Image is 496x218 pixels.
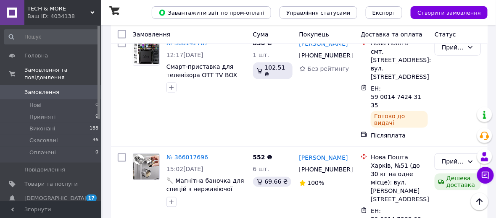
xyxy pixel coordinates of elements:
[253,52,269,58] span: 1 шт.
[417,10,481,16] span: Створити замовлення
[133,154,159,179] img: Фото товару
[299,31,329,38] span: Покупець
[152,6,271,19] button: Завантажити звіт по пром-оплаті
[298,49,348,61] div: [PHONE_NUMBER]
[371,153,428,162] div: Нова Пошта
[371,111,428,128] div: Готово до видачі
[371,162,428,204] div: Харків, №51 (до 30 кг на одне місце): вул. [PERSON_NAME][STREET_ADDRESS]
[158,9,264,16] span: Завантажити звіт по пром-оплаті
[166,52,203,58] span: 12:17[DATE]
[90,125,98,132] span: 188
[24,195,87,202] span: [DEMOGRAPHIC_DATA]
[95,113,98,121] span: 9
[402,9,488,16] a: Створити замовлення
[24,166,65,174] span: Повідомлення
[253,62,293,79] div: 102.51 ₴
[4,29,99,44] input: Пошук
[253,31,269,38] span: Cума
[371,85,421,109] span: ЕН: 59 0014 7424 3135
[280,6,357,19] button: Управління статусами
[95,149,98,156] span: 0
[133,39,160,66] a: Фото товару
[27,5,90,13] span: TECH & MORE
[308,180,325,187] span: 100%
[442,157,464,166] div: Прийнято
[24,52,48,60] span: Головна
[133,31,170,38] span: Замовлення
[166,63,241,104] a: Смарт-приставка для телевізора OTT TV BOX X96Q Android 12.1 – ваш провідник у світ мультимедіа
[253,154,272,161] span: 552 ₴
[24,180,78,188] span: Товари та послуги
[24,66,101,81] span: Замовлення та повідомлення
[133,153,160,180] a: Фото товару
[29,113,55,121] span: Прийняті
[371,131,428,140] div: Післяплата
[372,10,396,16] span: Експорт
[29,101,42,109] span: Нові
[371,47,428,81] div: смт. [STREET_ADDRESS]: вул. [STREET_ADDRESS]
[435,174,481,190] div: Дешева доставка
[298,164,348,176] div: [PHONE_NUMBER]
[166,154,208,161] a: № 366017696
[435,31,456,38] span: Статус
[286,10,351,16] span: Управління статусами
[133,39,159,65] img: Фото товару
[29,149,56,156] span: Оплачені
[95,101,98,109] span: 0
[166,178,244,210] a: 🥄 Магнітна баночка для спецій з нержавіючої сталі — стиль і порядок на вашій кухні!
[308,65,349,72] span: Без рейтингу
[471,193,488,210] button: Наверх
[299,39,348,48] a: [PERSON_NAME]
[166,166,203,173] span: 15:02[DATE]
[411,6,488,19] button: Створити замовлення
[27,13,101,20] div: Ваш ID: 4034138
[253,177,291,187] div: 69.66 ₴
[92,137,98,144] span: 36
[442,43,464,52] div: Прийнято
[86,195,97,202] span: 17
[24,88,59,96] span: Замовлення
[29,125,55,132] span: Виконані
[366,6,403,19] button: Експорт
[253,166,269,173] span: 6 шт.
[361,31,422,38] span: Доставка та оплата
[29,137,58,144] span: Скасовані
[299,154,348,162] a: [PERSON_NAME]
[477,167,494,184] button: Чат з покупцем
